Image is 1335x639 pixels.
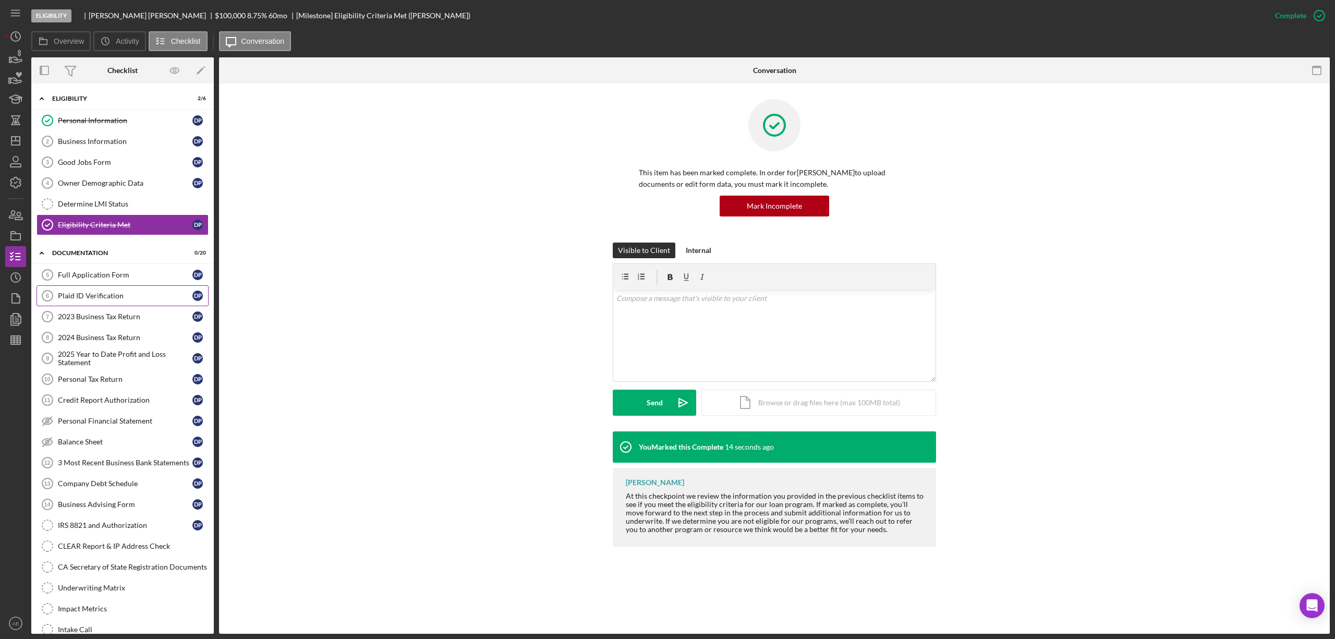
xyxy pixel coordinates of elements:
div: Checklist [107,66,138,75]
div: D P [192,220,203,230]
div: [PERSON_NAME] [PERSON_NAME] [89,11,215,20]
tspan: 5 [46,272,49,278]
div: Plaid ID Verification [58,292,192,300]
label: Conversation [241,37,285,45]
tspan: 3 [46,159,49,165]
div: Personal Information [58,116,192,125]
a: 4Owner Demographic DataDP [37,173,209,194]
button: Overview [31,31,91,51]
a: 13Company Debt ScheduleDP [37,473,209,494]
button: Conversation [219,31,292,51]
a: 6Plaid ID VerificationDP [37,285,209,306]
a: Impact Metrics [37,598,209,619]
a: CA Secretary of State Registration Documents [37,557,209,577]
div: Eligibility [31,9,71,22]
div: Business Advising Form [58,500,192,509]
div: D P [192,157,203,167]
button: Checklist [149,31,208,51]
tspan: 13 [44,480,50,487]
a: 72023 Business Tax ReturnDP [37,306,209,327]
div: Conversation [753,66,796,75]
a: 92025 Year to Date Profit and Loss StatementDP [37,348,209,369]
button: Mark Incomplete [720,196,829,216]
div: 2 / 6 [187,95,206,102]
div: 60 mo [269,11,287,20]
tspan: 2 [46,138,49,144]
tspan: 6 [46,293,49,299]
div: CLEAR Report & IP Address Check [58,542,208,550]
tspan: 4 [46,180,50,186]
a: 10Personal Tax ReturnDP [37,369,209,390]
a: Eligibility Criteria MetDP [37,214,209,235]
a: IRS 8821 and AuthorizationDP [37,515,209,536]
div: D P [192,311,203,322]
button: Complete [1265,5,1330,26]
div: You Marked this Complete [639,443,723,451]
div: Eligibility Criteria Met [58,221,192,229]
div: 3 Most Recent Business Bank Statements [58,459,192,467]
button: Send [613,390,696,416]
div: D P [192,520,203,531]
div: 2024 Business Tax Return [58,333,192,342]
div: Business Information [58,137,192,146]
div: Owner Demographic Data [58,179,192,187]
div: Intake Call [58,625,208,634]
div: At this checkpoint we review the information you provided in the previous checklist items to see ... [626,492,926,534]
label: Checklist [171,37,201,45]
label: Overview [54,37,84,45]
div: D P [192,270,203,280]
div: 2023 Business Tax Return [58,312,192,321]
button: Internal [681,243,717,258]
div: D P [192,178,203,188]
div: [PERSON_NAME] [626,478,684,487]
div: Balance Sheet [58,438,192,446]
a: 14Business Advising FormDP [37,494,209,515]
div: Send [647,390,663,416]
a: Balance SheetDP [37,431,209,452]
div: Documentation [52,250,180,256]
span: $100,000 [215,11,246,20]
div: D P [192,457,203,468]
tspan: 14 [44,501,51,508]
div: CA Secretary of State Registration Documents [58,563,208,571]
a: 3Good Jobs FormDP [37,152,209,173]
div: D P [192,374,203,384]
div: 0 / 20 [187,250,206,256]
div: Personal Financial Statement [58,417,192,425]
div: [Milestone] Eligibility Criteria Met ([PERSON_NAME]) [296,11,470,20]
a: Determine LMI Status [37,194,209,214]
a: Personal InformationDP [37,110,209,131]
div: D P [192,416,203,426]
tspan: 7 [46,314,49,320]
div: Impact Metrics [58,605,208,613]
div: Mark Incomplete [747,196,802,216]
div: D P [192,291,203,301]
div: Good Jobs Form [58,158,192,166]
div: D P [192,353,203,364]
a: 82024 Business Tax ReturnDP [37,327,209,348]
div: 2025 Year to Date Profit and Loss Statement [58,350,192,367]
div: Underwriting Matrix [58,584,208,592]
div: Internal [686,243,711,258]
div: D P [192,332,203,343]
div: D P [192,499,203,510]
a: 11Credit Report AuthorizationDP [37,390,209,411]
div: Credit Report Authorization [58,396,192,404]
a: 2Business InformationDP [37,131,209,152]
div: D P [192,136,203,147]
div: D P [192,115,203,126]
div: Personal Tax Return [58,375,192,383]
div: IRS 8821 and Authorization [58,521,192,529]
button: Activity [93,31,145,51]
time: 2025-10-08 17:56 [725,443,774,451]
div: Complete [1275,5,1306,26]
a: Underwriting Matrix [37,577,209,598]
a: 5Full Application FormDP [37,264,209,285]
tspan: 11 [44,397,50,403]
div: D P [192,395,203,405]
text: AE [13,621,19,626]
button: AE [5,613,26,634]
tspan: 8 [46,334,49,341]
div: Open Intercom Messenger [1300,593,1325,618]
tspan: 9 [46,355,49,361]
